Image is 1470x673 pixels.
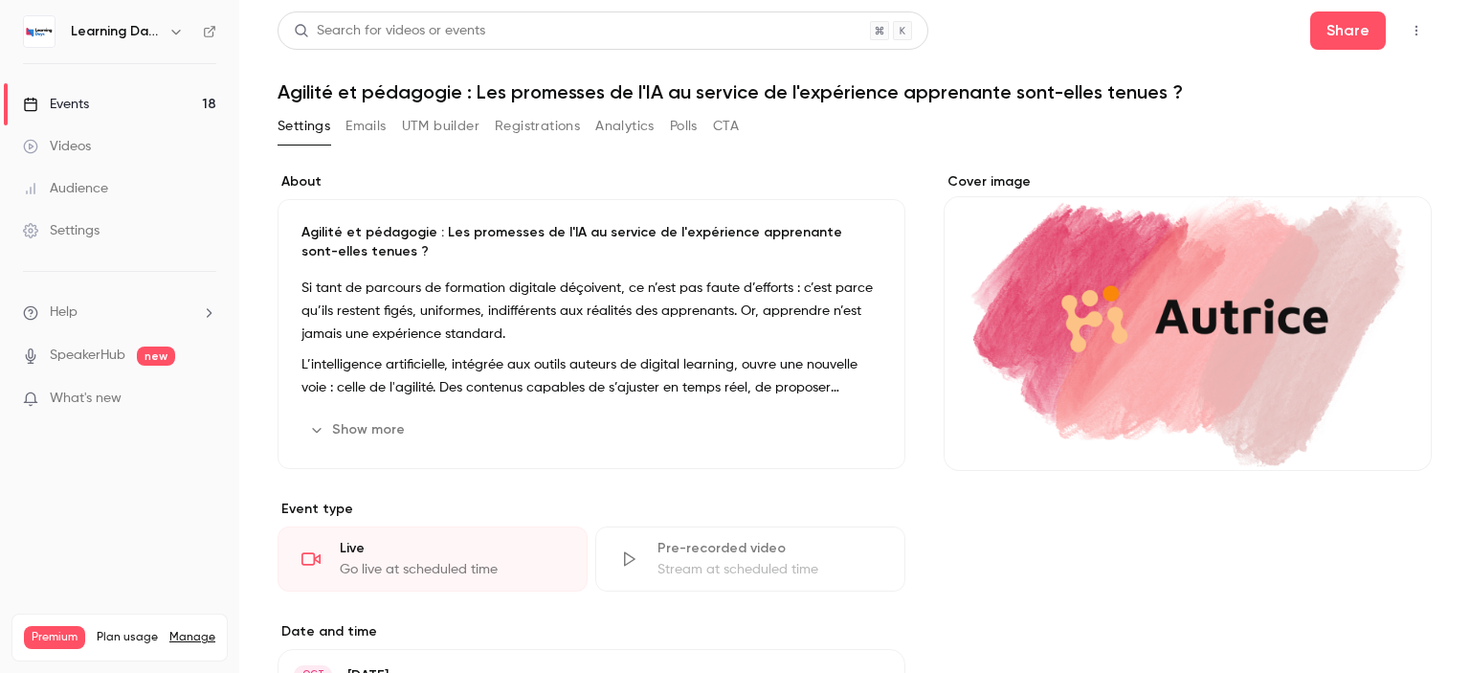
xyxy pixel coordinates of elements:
[595,527,905,592] div: Pre-recorded videoStream at scheduled time
[50,303,78,323] span: Help
[657,560,881,579] div: Stream at scheduled time
[595,111,655,142] button: Analytics
[670,111,698,142] button: Polls
[24,16,55,47] img: Learning Days
[23,137,91,156] div: Videos
[495,111,580,142] button: Registrations
[278,80,1432,103] h1: Agilité et pédagogie : Les promesses de l'IA au service de l'expérience apprenante sont-elles ten...
[1310,11,1386,50] button: Share
[301,223,881,261] p: Agilité et pédagogie : Les promesses de l'IA au service de l'expérience apprenante sont-elles ten...
[713,111,739,142] button: CTA
[97,630,158,645] span: Plan usage
[137,347,175,366] span: new
[301,353,881,399] p: L’intelligence artificielle, intégrée aux outils auteurs de digital learning, ouvre une nouvelle ...
[23,221,100,240] div: Settings
[340,560,564,579] div: Go live at scheduled time
[657,539,881,558] div: Pre-recorded video
[50,389,122,409] span: What's new
[278,500,905,519] p: Event type
[71,22,161,41] h6: Learning Days
[301,277,881,346] p: Si tant de parcours de formation digitale déçoivent, ce n’est pas faute d’efforts : c’est parce q...
[24,626,85,649] span: Premium
[278,622,905,641] label: Date and time
[944,172,1432,471] section: Cover image
[23,95,89,114] div: Events
[193,391,216,408] iframe: Noticeable Trigger
[23,179,108,198] div: Audience
[345,111,386,142] button: Emails
[278,172,905,191] label: About
[278,111,330,142] button: Settings
[402,111,479,142] button: UTM builder
[169,630,215,645] a: Manage
[294,21,485,41] div: Search for videos or events
[50,346,125,366] a: SpeakerHub
[301,415,416,445] button: Show more
[340,539,564,558] div: Live
[944,172,1432,191] label: Cover image
[23,303,216,323] li: help-dropdown-opener
[278,527,588,592] div: LiveGo live at scheduled time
